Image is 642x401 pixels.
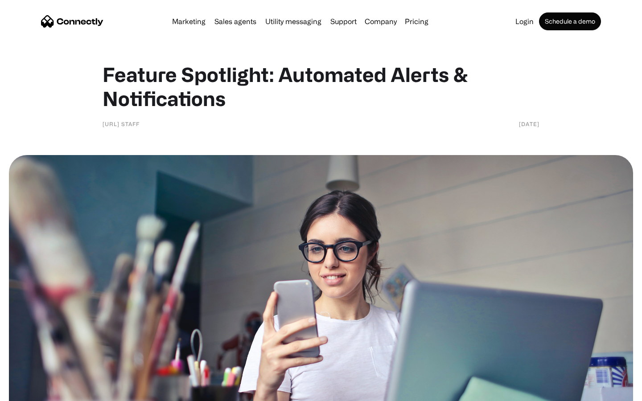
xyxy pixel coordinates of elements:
a: Login [512,18,537,25]
div: Company [362,15,399,28]
ul: Language list [18,385,53,398]
div: Company [365,15,397,28]
div: [DATE] [519,119,539,128]
a: Support [327,18,360,25]
a: Utility messaging [262,18,325,25]
div: [URL] staff [103,119,140,128]
a: Sales agents [211,18,260,25]
a: home [41,15,103,28]
a: Pricing [401,18,432,25]
a: Schedule a demo [539,12,601,30]
a: Marketing [169,18,209,25]
aside: Language selected: English [9,385,53,398]
h1: Feature Spotlight: Automated Alerts & Notifications [103,62,539,110]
